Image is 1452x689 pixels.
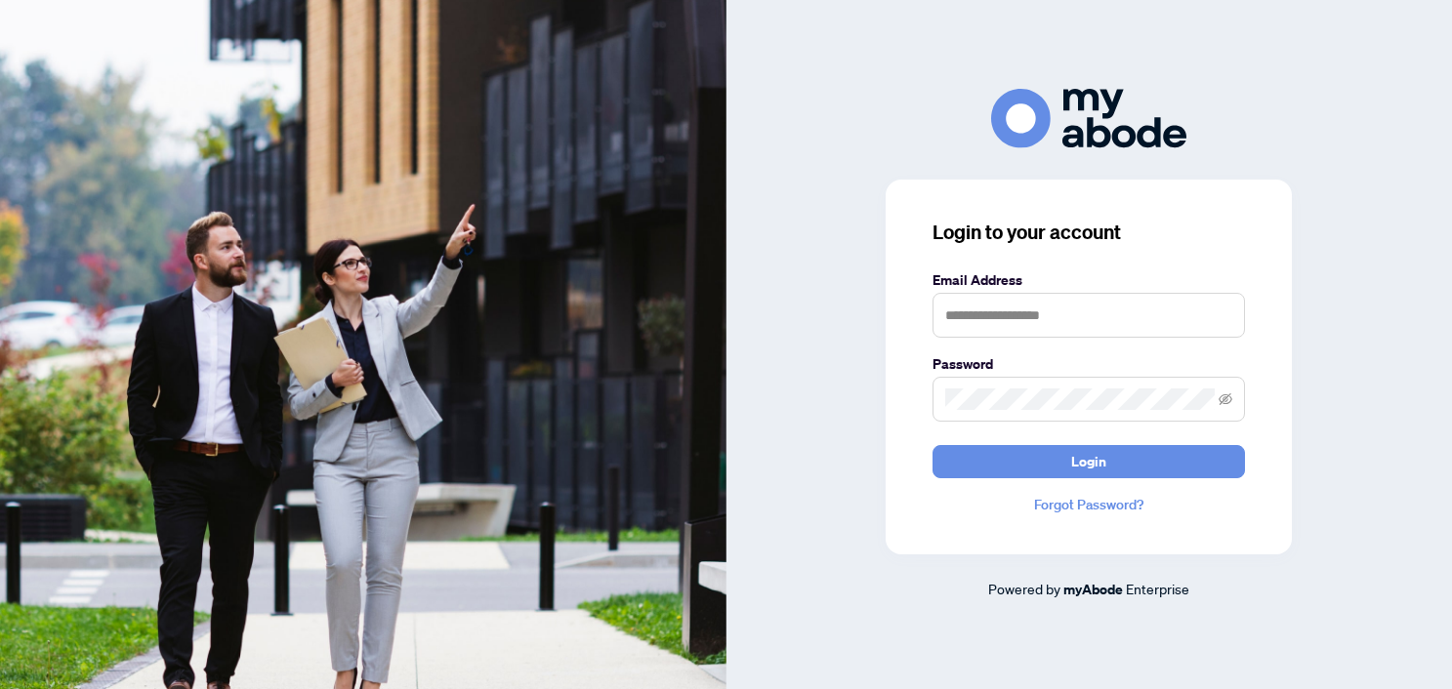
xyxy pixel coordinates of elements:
span: eye-invisible [1219,392,1232,406]
span: Enterprise [1126,580,1189,597]
span: Powered by [988,580,1060,597]
span: Login [1071,446,1106,477]
h3: Login to your account [933,219,1245,246]
a: myAbode [1063,579,1123,600]
label: Email Address [933,269,1245,291]
img: ma-logo [991,89,1186,148]
button: Login [933,445,1245,478]
label: Password [933,353,1245,375]
a: Forgot Password? [933,494,1245,515]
